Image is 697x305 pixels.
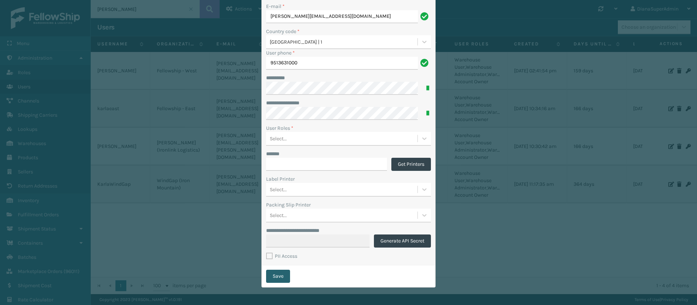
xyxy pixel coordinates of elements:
div: Select... [270,212,287,219]
button: Generate API Secret [374,234,431,248]
label: Packing Slip Printer [266,201,311,209]
div: Select... [270,135,287,143]
label: PII Access [266,253,297,259]
div: Select... [270,186,287,193]
label: User phone [266,49,295,57]
label: Label Printer [266,175,295,183]
label: E-mail [266,3,285,10]
label: User Roles [266,124,293,132]
button: Save [266,270,290,283]
label: Country code [266,28,299,35]
button: Get Printers [391,158,431,171]
div: [GEOGRAPHIC_DATA] | 1 [270,38,418,46]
